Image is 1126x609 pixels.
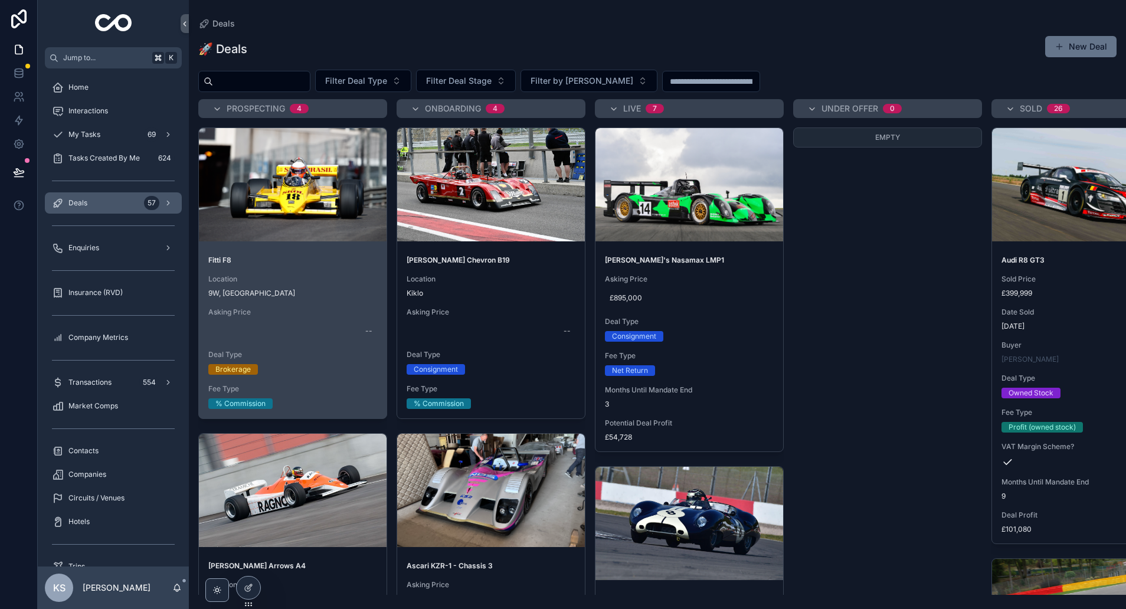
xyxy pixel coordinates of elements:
[63,53,148,63] span: Jump to...
[605,351,774,361] span: Fee Type
[875,133,900,142] span: Empty
[45,440,182,461] a: Contacts
[68,288,123,297] span: Insurance (RVD)
[425,103,481,114] span: Onboarding
[325,75,387,87] span: Filter Deal Type
[610,293,769,303] span: £895,000
[68,198,87,208] span: Deals
[68,106,108,116] span: Interactions
[612,331,656,342] div: Consignment
[68,517,90,526] span: Hotels
[208,307,377,317] span: Asking Price
[45,237,182,258] a: Enquiries
[407,289,575,298] span: Kiklo
[397,128,585,241] div: Screenshot-2025-08-20-at-11.53.38.png
[199,128,387,241] div: wm-2024-monaco-hgp-f8-7.jpg
[212,18,235,30] span: Deals
[493,104,497,113] div: 4
[45,556,182,577] a: Trips
[45,100,182,122] a: Interactions
[407,350,575,359] span: Deal Type
[890,104,895,113] div: 0
[208,580,377,590] span: Location
[215,364,251,375] div: Brokerage
[68,470,106,479] span: Companies
[416,70,516,92] button: Select Button
[521,70,657,92] button: Select Button
[199,434,387,547] div: 417660.jpg
[83,582,150,594] p: [PERSON_NAME]
[45,327,182,348] a: Company Metrics
[1020,103,1042,114] span: SOLD
[95,14,132,33] img: App logo
[208,274,377,284] span: Location
[45,282,182,303] a: Insurance (RVD)
[68,243,99,253] span: Enquiries
[53,581,66,595] span: KS
[605,418,774,428] span: Potential Deal Profit
[139,375,159,389] div: 554
[208,594,377,604] span: 9W, [GEOGRAPHIC_DATA]
[68,378,112,387] span: Transactions
[605,256,724,264] strong: [PERSON_NAME]'s Nasamax LMP1
[612,365,648,376] div: Net Return
[208,289,377,298] span: 9W, [GEOGRAPHIC_DATA]
[68,446,99,456] span: Contacts
[45,124,182,145] a: My Tasks69
[407,384,575,394] span: Fee Type
[564,326,571,336] div: --
[215,398,266,409] div: % Commission
[407,561,493,570] strong: Ascari KZR-1 - Chassis 3
[208,350,377,359] span: Deal Type
[605,385,774,395] span: Months Until Mandate End
[605,594,663,603] strong: [PERSON_NAME]
[397,127,585,419] a: [PERSON_NAME] Chevron B19LocationKikloAsking Price--Deal TypeConsignmentFee Type% Commission
[531,75,633,87] span: Filter by [PERSON_NAME]
[595,467,783,580] div: Screenshot-2025-01-03-at-12.34.16.png
[45,395,182,417] a: Market Comps
[68,333,128,342] span: Company Metrics
[1009,422,1076,433] div: Profit (owned stock)
[45,511,182,532] a: Hotels
[407,307,575,317] span: Asking Price
[208,561,306,570] strong: [PERSON_NAME] Arrows A4
[45,148,182,169] a: Tasks Created By Me624
[198,127,387,419] a: Fitti F8Location9W, [GEOGRAPHIC_DATA]Asking Price--Deal TypeBrokerageFee Type% Commission
[45,372,182,393] a: Transactions554
[45,77,182,98] a: Home
[605,433,774,442] span: £54,728
[68,562,85,571] span: Trips
[144,127,159,142] div: 69
[45,192,182,214] a: Deals57
[1001,355,1059,364] span: [PERSON_NAME]
[198,18,235,30] a: Deals
[595,127,784,452] a: [PERSON_NAME]'s Nasamax LMP1Asking Price£895,000Deal TypeConsignmentFee TypeNet ReturnMonths Unti...
[605,317,774,326] span: Deal Type
[605,400,774,409] span: 3
[1045,36,1117,57] button: New Deal
[45,464,182,485] a: Companies
[397,434,585,547] div: IMG_1331.JPG
[1009,388,1053,398] div: Owned Stock
[227,103,285,114] span: Prospecting
[407,274,575,284] span: Location
[68,153,140,163] span: Tasks Created By Me
[198,41,247,57] h1: 🚀 Deals
[407,580,575,590] span: Asking Price
[166,53,176,63] span: K
[653,104,657,113] div: 7
[595,128,783,241] div: Screenshot-2025-04-04-at-15.21.33.png
[407,256,510,264] strong: [PERSON_NAME] Chevron B19
[1001,256,1045,264] strong: Audi R8 GT3
[426,75,492,87] span: Filter Deal Stage
[605,274,774,284] span: Asking Price
[1054,104,1063,113] div: 26
[208,384,377,394] span: Fee Type
[365,326,372,336] div: --
[155,151,175,165] div: 624
[38,68,189,567] div: scrollable content
[45,487,182,509] a: Circuits / Venues
[821,103,878,114] span: Under Offer
[414,364,458,375] div: Consignment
